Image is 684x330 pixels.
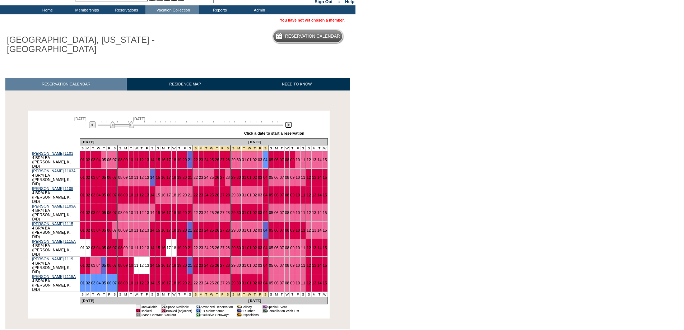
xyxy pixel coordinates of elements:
a: 10 [296,158,300,162]
a: 08 [285,193,289,197]
td: Reports [199,5,239,14]
a: [PERSON_NAME] 1115A [32,239,76,243]
a: 09 [124,175,128,180]
a: 23 [199,228,203,232]
a: 18 [172,210,176,215]
a: 24 [204,193,209,197]
a: 18 [172,228,176,232]
a: 13 [145,210,149,215]
a: 07 [112,193,117,197]
a: 12 [307,158,311,162]
a: 17 [167,158,171,162]
a: 22 [194,246,198,250]
a: 13 [312,210,316,215]
a: 09 [124,228,128,232]
a: 01 [247,158,252,162]
a: 08 [118,246,122,250]
a: 19 [177,193,181,197]
a: 07 [112,263,117,268]
a: 14 [150,175,154,180]
a: 03 [91,175,96,180]
a: 04 [97,193,101,197]
a: 09 [124,158,128,162]
a: 06 [274,158,279,162]
a: 07 [280,158,284,162]
a: 07 [280,246,284,250]
a: 05 [102,193,106,197]
a: 31 [242,210,246,215]
a: 25 [210,193,214,197]
a: 26 [215,228,219,232]
a: 15 [156,210,160,215]
a: 17 [167,210,171,215]
a: 30 [237,210,241,215]
a: 08 [118,228,122,232]
a: 07 [280,210,284,215]
a: 19 [177,175,181,180]
a: 12 [139,246,144,250]
a: 27 [220,193,224,197]
a: 06 [107,175,111,180]
a: 08 [118,193,122,197]
a: 29 [231,158,236,162]
a: 05 [102,175,106,180]
a: 15 [323,246,327,250]
a: [PERSON_NAME] 1103A [32,169,76,173]
a: 03 [258,210,262,215]
a: 05 [102,263,106,268]
a: 03 [91,158,96,162]
a: 07 [280,193,284,197]
a: 08 [118,263,122,268]
a: 18 [172,158,176,162]
a: 06 [274,228,279,232]
a: 18 [172,175,176,180]
a: 10 [129,158,133,162]
a: 24 [204,228,209,232]
a: 17 [167,193,171,197]
a: 04 [263,228,267,232]
a: 11 [301,193,305,197]
a: 25 [210,210,214,215]
a: 02 [86,263,90,268]
a: 03 [258,175,262,180]
a: 16 [161,228,166,232]
a: 05 [269,228,273,232]
a: 02 [252,193,257,197]
a: 12 [307,210,311,215]
a: 18 [172,193,176,197]
a: 24 [204,175,209,180]
a: 26 [215,175,219,180]
a: 25 [210,175,214,180]
a: 11 [134,175,139,180]
a: 01 [80,193,85,197]
a: 09 [290,246,294,250]
a: 04 [97,246,101,250]
a: 10 [129,210,133,215]
a: 08 [285,210,289,215]
a: 15 [156,246,160,250]
a: 01 [80,210,85,215]
a: 05 [269,193,273,197]
a: 04 [263,210,267,215]
a: 31 [242,193,246,197]
a: 14 [317,210,322,215]
a: 20 [182,175,187,180]
a: 03 [91,210,96,215]
a: 10 [296,193,300,197]
a: 03 [91,193,96,197]
a: 30 [237,158,241,162]
a: 09 [124,210,128,215]
a: 29 [231,228,236,232]
a: 30 [237,228,241,232]
a: 01 [247,193,252,197]
a: 21 [188,158,192,162]
a: 26 [215,246,219,250]
a: 04 [97,175,101,180]
a: 09 [290,228,294,232]
a: 19 [177,210,181,215]
a: RESERVATION CALENDAR [5,78,127,90]
a: 31 [242,158,246,162]
a: 10 [129,246,133,250]
a: 05 [269,210,273,215]
a: 06 [274,175,279,180]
